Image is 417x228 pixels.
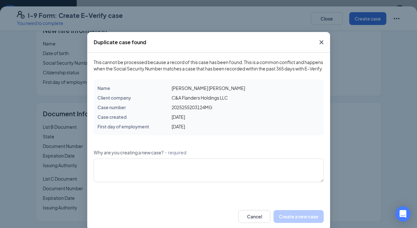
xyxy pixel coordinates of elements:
div: Open Intercom Messenger [395,206,411,222]
span: Case number [97,104,126,110]
span: ・required [164,149,186,156]
span: Client company [97,95,131,101]
span: First day of employment [97,124,149,129]
svg: Cross [318,38,325,46]
span: C&A Flanders Holdings LLC [172,95,228,101]
button: Close [313,32,330,53]
span: [DATE] [172,114,185,120]
span: [PERSON_NAME] [PERSON_NAME] [172,85,245,91]
span: [DATE] [172,124,185,129]
span: Name [97,85,110,91]
button: Cancel [238,210,270,223]
span: 2025255203124MG [172,104,212,110]
span: Case created [97,114,127,120]
span: Why are you creating a new case? [94,149,164,156]
button: Create a new case [274,210,324,223]
div: Duplicate case found [94,39,146,46]
span: This cannot be processed because a record of this case has been found. This is a common conflict ... [94,59,324,72]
